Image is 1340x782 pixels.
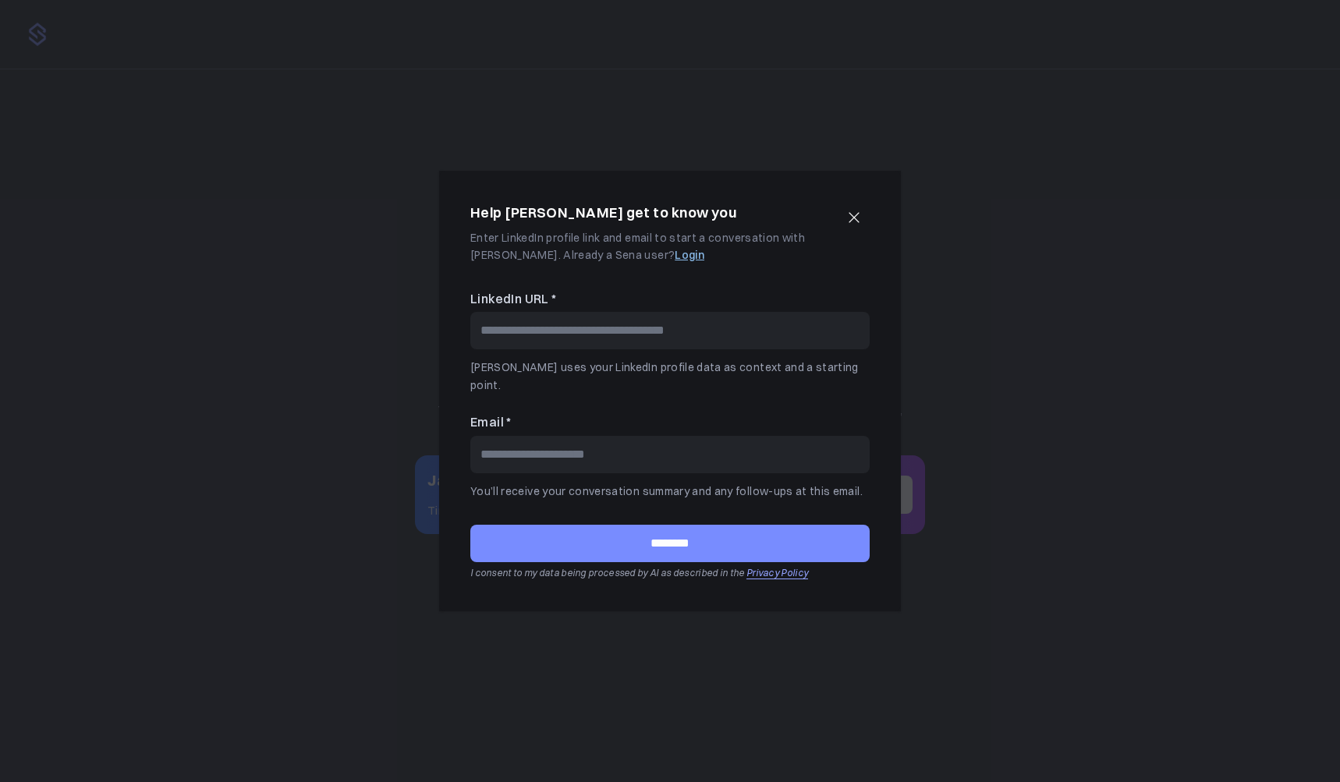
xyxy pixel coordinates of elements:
p: You’ll receive your conversation summary and any follow-ups at this email. [470,483,870,500]
label: Email * [470,412,870,433]
a: Login [675,248,704,262]
label: LinkedIn URL * [470,289,870,310]
h2: Help [PERSON_NAME] get to know you [470,202,736,225]
p: [PERSON_NAME] uses your LinkedIn profile data as context and a starting point. [470,359,870,394]
span: I consent to my data being processed by AI as described in the [470,567,745,579]
p: Enter LinkedIn profile link and email to start a conversation with [PERSON_NAME]. Already a Sena ... [470,229,832,264]
a: Privacy Policy [746,567,808,579]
